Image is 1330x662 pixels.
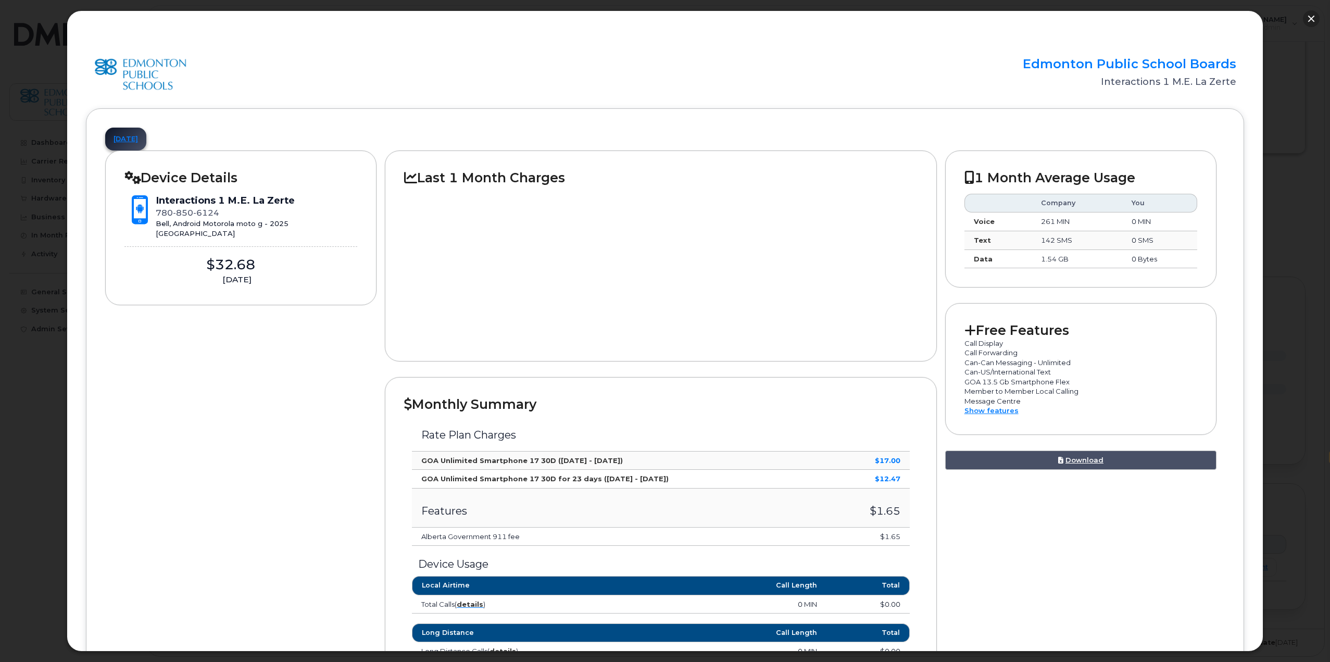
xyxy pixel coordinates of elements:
[619,576,826,595] th: Call Length
[826,576,909,595] th: Total
[832,528,910,546] td: $1.65
[412,558,909,570] h3: Device Usage
[412,576,619,595] th: Local Airtime
[412,528,832,546] td: Alberta Government 911 fee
